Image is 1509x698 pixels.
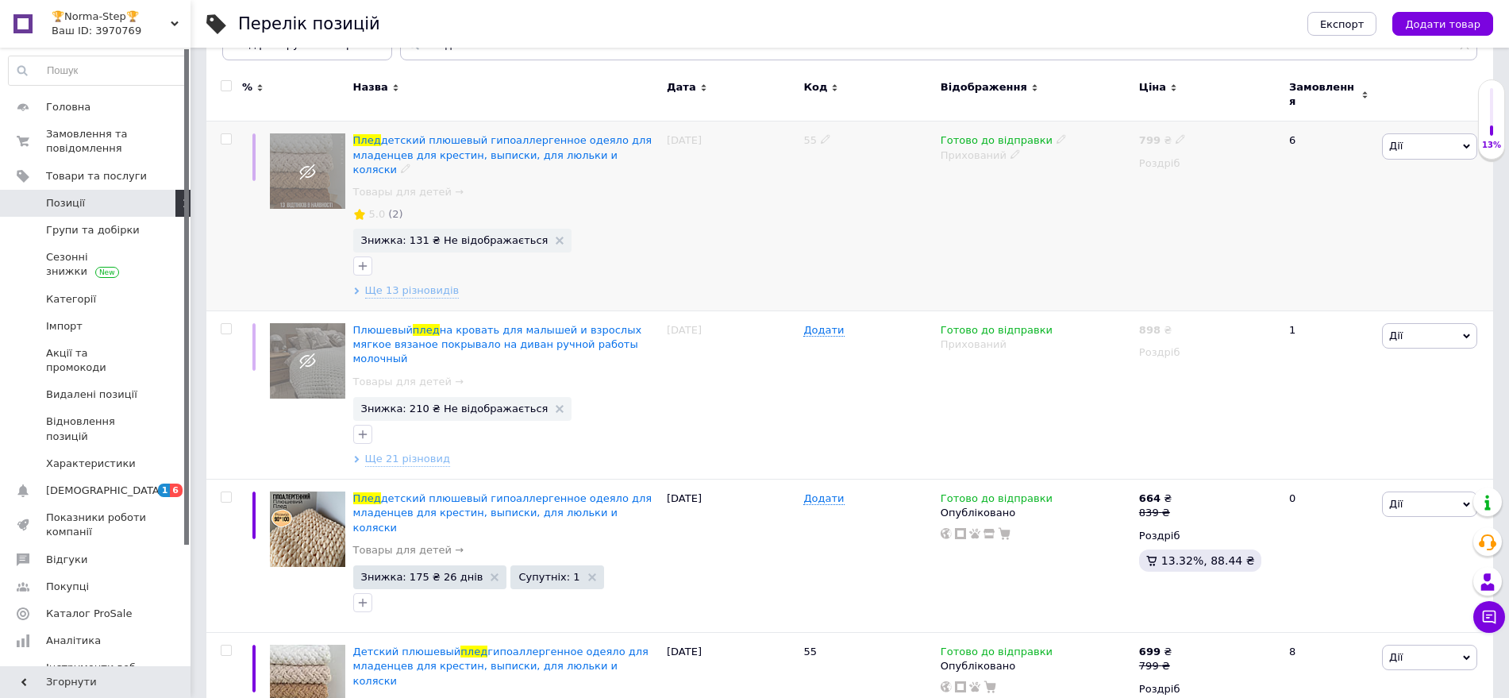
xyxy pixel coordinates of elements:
[1139,646,1161,658] b: 699
[158,484,171,497] span: 1
[353,324,413,336] span: Плюшевый
[46,661,147,689] span: Інструменти веб-майстра та SEO
[365,452,450,467] span: Ще 21 різновид
[369,208,386,220] span: 5.0
[46,319,83,334] span: Імпорт
[46,196,85,210] span: Позиції
[941,148,1131,163] div: Прихований
[1389,140,1403,152] span: Дії
[361,403,549,414] span: Знижка: 210 ₴ Не відображається
[170,484,183,497] span: 6
[353,646,649,686] a: Детский плюшевыйпледгипоаллергенное одеяло для младенцев для крестин, выписки, для люльки и коляски
[46,250,147,279] span: Сезонні знижки
[1473,601,1505,633] button: Чат з покупцем
[353,492,652,533] a: Пледдетский плюшевый гипоаллергенное одеяло для младенцев для крестин, выписки, для люльки и коляски
[1139,80,1166,94] span: Ціна
[1139,506,1172,520] div: 839 ₴
[1389,651,1403,663] span: Дії
[941,646,1053,662] span: Готово до відправки
[46,223,140,237] span: Групи та добірки
[1320,18,1365,30] span: Експорт
[1139,323,1172,337] div: ₴
[803,80,827,94] span: Код
[1139,492,1172,506] div: ₴
[46,100,90,114] span: Головна
[1139,133,1186,148] div: ₴
[1389,330,1403,341] span: Дії
[1139,324,1161,336] b: 898
[242,80,252,94] span: %
[1280,480,1378,633] div: 0
[1405,18,1480,30] span: Додати товар
[353,134,381,146] span: Плед
[361,572,483,582] span: Знижка: 175 ₴ 26 днів
[353,324,642,364] span: на кровать для малышей и взрослых мягкое вязаное покрывало на диван ручной работы молочный
[353,185,464,199] a: Товары для детей →
[941,659,1131,673] div: Опубліковано
[941,134,1053,151] span: Готово до відправки
[1280,121,1378,311] div: 6
[353,492,652,533] span: детский плюшевый гипоаллергенное одеяло для младенцев для крестин, выписки, для люльки и коляски
[353,492,381,504] span: Плед
[803,646,817,658] span: 55
[353,375,464,389] a: Товары для детей →
[803,324,844,337] span: Додати
[52,10,171,24] span: 🏆Norma-Step🏆
[941,337,1131,352] div: Прихований
[353,646,649,686] span: гипоаллергенное одеяло для младенцев для крестин, выписки, для люльки и коляски
[941,80,1027,94] span: Відображення
[353,646,461,658] span: Детский плюшевый
[1389,498,1403,510] span: Дії
[361,235,549,245] span: Знижка: 131 ₴ Не відображається
[46,415,147,443] span: Відновлення позицій
[270,133,345,209] img: Плед детский плюшевый гипоаллергенное одеяло для младенцев для крестин, выписки, для люльки и кол...
[46,169,147,183] span: Товари та послуги
[365,283,460,299] span: Ще 13 різновидів
[1139,134,1161,146] b: 799
[1392,12,1493,36] button: Додати товар
[388,208,402,220] span: (2)
[270,492,345,567] img: Плед детский плюшевый гипоаллергенное одеяло для младенцев для крестин, выписки, для люльки и кол...
[1139,345,1276,360] div: Роздріб
[46,553,87,567] span: Відгуки
[941,506,1131,520] div: Опубліковано
[667,80,696,94] span: Дата
[663,311,799,480] div: [DATE]
[1280,311,1378,480] div: 1
[46,292,96,307] span: Категорії
[1139,529,1276,543] div: Роздріб
[46,511,147,539] span: Показники роботи компанії
[663,121,799,311] div: [DATE]
[518,572,579,582] span: Супутніх: 1
[413,324,440,336] span: плед
[1139,682,1276,696] div: Роздріб
[353,134,652,175] span: детский плюшевый гипоаллергенное одеяло для младенцев для крестин, выписки, для люльки и коляски
[1479,140,1504,151] div: 13%
[46,484,164,498] span: [DEMOGRAPHIC_DATA]
[270,323,345,399] img: Плюшевый плед на кровать для малышей и взрослых мягкое вязаное покрывало на диван ручной работы м...
[9,56,187,85] input: Пошук
[1139,645,1172,659] div: ₴
[353,80,388,94] span: Назва
[803,134,817,146] span: 55
[353,543,464,557] a: Товары для детей →
[1289,80,1357,109] span: Замовлення
[941,492,1053,509] span: Готово до відправки
[52,24,191,38] div: Ваш ID: 3970769
[353,324,642,364] a: Плюшевыйпледна кровать для малышей и взрослых мягкое вязаное покрывало на диван ручной работы мол...
[1139,492,1161,504] b: 664
[1161,554,1255,567] span: 13.32%, 88.44 ₴
[238,16,380,33] div: Перелік позицій
[46,388,137,402] span: Видалені позиції
[1139,156,1276,171] div: Роздріб
[1139,659,1172,673] div: 799 ₴
[803,492,844,505] span: Додати
[46,607,132,621] span: Каталог ProSale
[1307,12,1377,36] button: Експорт
[46,127,147,156] span: Замовлення та повідомлення
[46,580,89,594] span: Покупці
[663,480,799,633] div: [DATE]
[46,457,136,471] span: Характеристики
[46,346,147,375] span: Акції та промокоди
[353,134,652,175] a: Пледдетский плюшевый гипоаллергенное одеяло для младенцев для крестин, выписки, для люльки и коляски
